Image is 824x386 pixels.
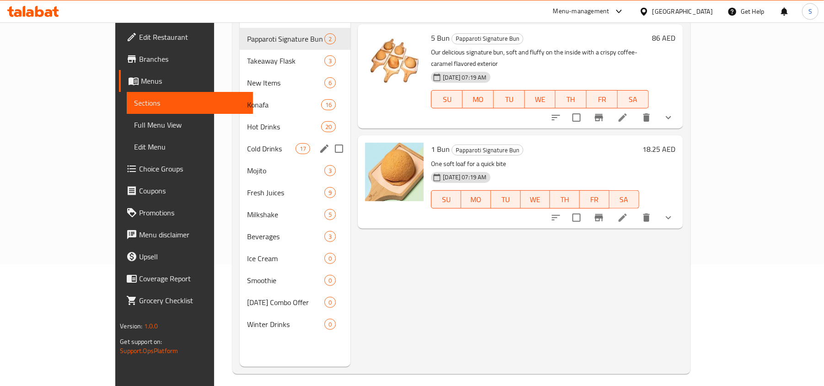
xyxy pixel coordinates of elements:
span: Coupons [139,185,246,196]
span: Get support on: [120,336,162,348]
button: SU [431,190,461,209]
span: MO [465,193,487,206]
span: Branches [139,54,246,64]
div: Takeaway Flask3 [240,50,350,72]
span: 0 [325,254,335,263]
span: SA [613,193,636,206]
div: items [324,275,336,286]
div: items [324,165,336,176]
a: Edit Restaurant [119,26,253,48]
div: Menu-management [553,6,609,17]
span: Konafa [247,99,321,110]
span: Fresh Juices [247,187,324,198]
a: Edit menu item [617,112,628,123]
span: TH [559,93,583,106]
span: Version: [120,320,142,332]
div: Hot Drinks20 [240,116,350,138]
button: show more [657,207,679,229]
span: Papparoti Signature Bun [247,33,324,44]
a: Coverage Report [119,268,253,289]
span: Cold Drinks [247,143,296,154]
div: items [324,297,336,308]
a: Edit menu item [617,212,628,223]
a: Promotions [119,202,253,224]
span: 1 Bun [431,142,450,156]
a: Choice Groups [119,158,253,180]
span: 3 [325,166,335,175]
div: items [324,231,336,242]
svg: Show Choices [663,112,674,123]
span: [DATE] 07:19 AM [439,73,490,82]
span: Takeaway Flask [247,55,324,66]
div: Ice Cream [247,253,324,264]
span: Winter Drinks [247,319,324,330]
p: Our delicious signature bun, soft and fluffy on the inside with a crispy coffee-caramel flavored ... [431,47,648,70]
span: Choice Groups [139,163,246,174]
div: items [324,55,336,66]
h6: 86 AED [652,32,676,44]
span: FR [583,193,606,206]
div: Milkshake5 [240,204,350,225]
div: Beverages [247,231,324,242]
div: items [321,99,336,110]
span: Upsell [139,251,246,262]
span: 0 [325,320,335,329]
button: TU [494,90,525,108]
span: WE [528,93,552,106]
span: Hot Drinks [247,121,321,132]
span: SU [435,93,459,106]
span: New Items [247,77,324,88]
div: Smoothie0 [240,269,350,291]
button: TH [555,90,587,108]
span: Grocery Checklist [139,295,246,306]
span: 6 [325,79,335,87]
span: 0 [325,276,335,285]
span: Mojito [247,165,324,176]
div: [GEOGRAPHIC_DATA] [652,6,713,16]
button: FR [587,90,618,108]
span: Sections [134,97,246,108]
div: items [296,143,310,154]
div: Mojito3 [240,160,350,182]
span: WE [524,193,547,206]
span: MO [466,93,490,106]
button: TH [550,190,580,209]
span: 0 [325,298,335,307]
a: Branches [119,48,253,70]
span: 5 Bun [431,31,450,45]
button: FR [580,190,609,209]
button: WE [521,190,550,209]
img: 5 Bun [365,32,424,90]
span: Menu disclaimer [139,229,246,240]
span: SA [621,93,645,106]
button: sort-choices [545,107,567,129]
div: items [324,33,336,44]
div: Smoothie [247,275,324,286]
button: MO [463,90,494,108]
button: MO [461,190,491,209]
span: TH [554,193,576,206]
span: Edit Restaurant [139,32,246,43]
div: Milkshake [247,209,324,220]
span: Papparoti Signature Bun [452,33,523,44]
button: sort-choices [545,207,567,229]
a: Upsell [119,246,253,268]
button: SA [609,190,639,209]
button: delete [636,207,657,229]
div: Papparoti Signature Bun2 [240,28,350,50]
span: 5 [325,210,335,219]
span: Menus [141,75,246,86]
span: 3 [325,57,335,65]
button: delete [636,107,657,129]
a: Menu disclaimer [119,224,253,246]
img: 1 Bun [365,143,424,201]
a: Support.OpsPlatform [120,345,178,357]
div: items [324,253,336,264]
span: 20 [322,123,335,131]
a: Menus [119,70,253,92]
span: TU [495,193,517,206]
